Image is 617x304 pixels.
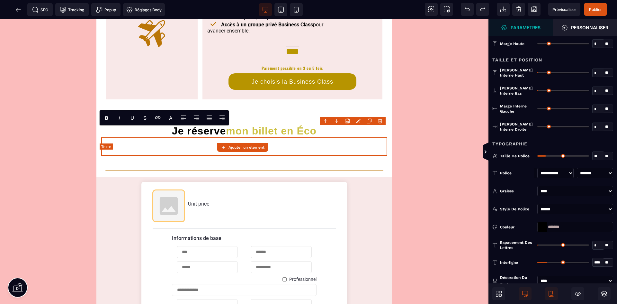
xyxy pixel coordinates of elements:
[126,111,139,125] span: Underline
[512,3,525,16] span: Nettoyage
[130,115,134,121] u: U
[12,3,25,16] span: Retour
[425,3,438,16] span: Voir les composants
[500,86,534,96] span: [PERSON_NAME] interne bas
[91,3,121,16] span: Créer une alerte modale
[500,274,534,287] div: Décoration du texte
[488,19,553,36] span: Ouvrir le gestionnaire de styles
[190,111,203,125] span: Align Center
[153,170,185,203] img: Product image
[589,7,602,12] span: Publier
[492,287,505,300] span: Ouvrir les blocs
[60,6,84,13] span: Tracking
[497,3,510,16] span: Importer
[217,143,268,152] button: Ajouter un élément
[500,188,534,194] div: Graisse
[548,3,580,16] span: Aperçu
[289,257,317,263] label: Professionnel
[528,3,541,16] span: Enregistrer
[172,216,317,222] h5: Informations de base
[488,136,617,148] div: Typographie
[126,6,162,13] span: Réglages Body
[113,111,126,125] span: Italic
[151,111,164,125] span: Lien
[143,115,147,121] s: S
[274,3,287,16] span: Voir tablette
[188,181,209,188] span: Unit price
[488,52,617,64] div: Taille et position
[119,115,120,121] i: I
[500,122,534,132] span: [PERSON_NAME] interne droite
[552,7,576,12] span: Prévisualiser
[259,3,272,16] span: Voir bureau
[27,3,53,16] span: Métadata SEO
[207,2,323,14] span: pour avancer ensemble.
[571,25,608,30] strong: Personnaliser
[169,115,173,121] p: A
[123,3,165,16] span: Favicon
[105,115,108,121] b: B
[500,206,534,212] div: Style de police
[553,19,617,36] span: Ouvrir le gestionnaire de styles
[216,111,228,125] span: Align Right
[290,3,303,16] span: Voir mobile
[228,145,264,150] strong: Ajouter un élément
[55,3,89,16] span: Code de suivi
[500,104,534,114] span: Marge interne gauche
[500,68,534,78] span: [PERSON_NAME] interne haut
[96,6,116,13] span: Popup
[139,111,151,125] span: Strike-through
[500,224,534,230] div: Couleur
[519,287,532,300] span: Afficher le desktop
[203,111,216,125] span: Align Justify
[500,260,518,265] span: Interligne
[500,240,534,250] span: Espacement des lettres
[571,287,584,300] span: Masquer le bloc
[101,106,387,118] h1: Je réserve
[100,111,113,125] span: Bold
[511,25,541,30] strong: Paramètres
[32,6,48,13] span: SEO
[169,115,173,121] label: Font color
[461,3,474,16] span: Défaire
[500,41,524,46] span: Marge haute
[177,111,190,125] span: Align Left
[545,287,558,300] span: Afficher le mobile
[500,153,530,159] span: Taille de police
[440,3,453,16] span: Capture d'écran
[500,170,534,176] div: Police
[221,2,313,8] b: Accès à un groupe privé Business Class
[476,3,489,16] span: Rétablir
[228,54,356,70] button: Je choisis la Business Class
[598,287,611,300] span: Ouvrir les calques
[488,143,495,162] span: Afficher les vues
[584,3,607,16] span: Enregistrer le contenu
